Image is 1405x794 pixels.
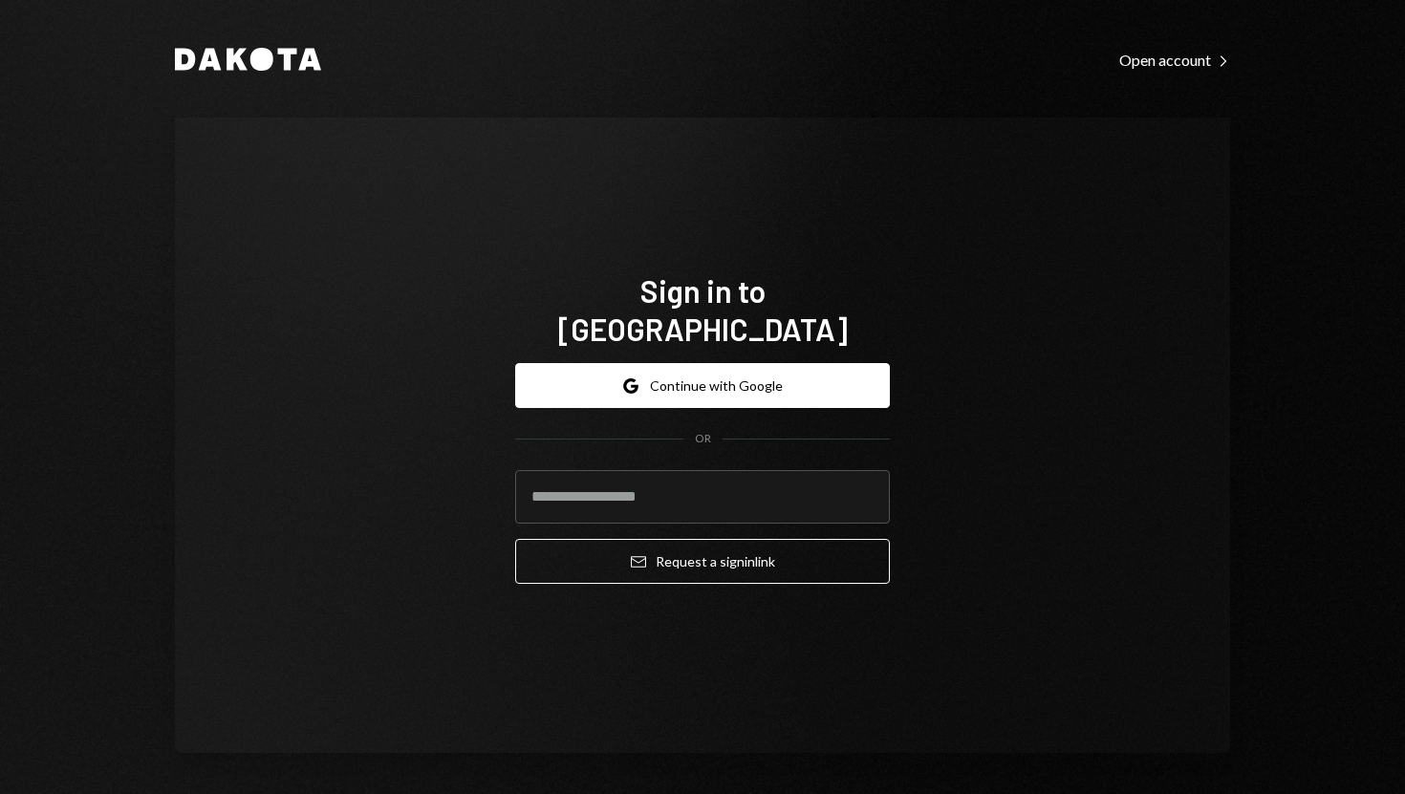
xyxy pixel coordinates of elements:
[515,539,890,584] button: Request a signinlink
[515,271,890,348] h1: Sign in to [GEOGRAPHIC_DATA]
[1119,51,1230,70] div: Open account
[515,363,890,408] button: Continue with Google
[1119,49,1230,70] a: Open account
[695,431,711,447] div: OR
